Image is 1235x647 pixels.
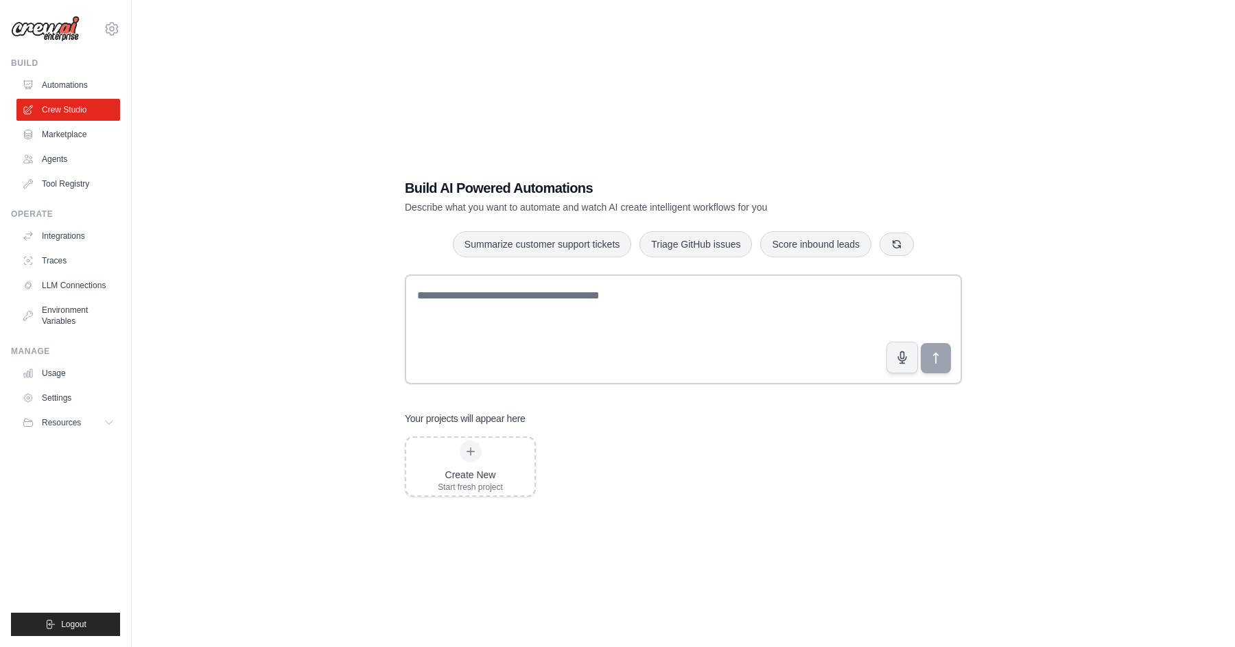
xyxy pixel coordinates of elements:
div: Start fresh project [438,482,503,493]
button: Score inbound leads [760,231,871,257]
a: LLM Connections [16,274,120,296]
div: Manage [11,346,120,357]
div: Create New [438,468,503,482]
a: Automations [16,74,120,96]
a: Marketplace [16,123,120,145]
button: Resources [16,412,120,434]
a: Traces [16,250,120,272]
button: Summarize customer support tickets [453,231,631,257]
button: Click to speak your automation idea [886,342,918,373]
a: Crew Studio [16,99,120,121]
img: Logo [11,16,80,42]
a: Tool Registry [16,173,120,195]
h1: Build AI Powered Automations [405,178,866,198]
div: Operate [11,209,120,220]
p: Describe what you want to automate and watch AI create intelligent workflows for you [405,200,866,214]
button: Triage GitHub issues [639,231,752,257]
a: Settings [16,387,120,409]
span: Logout [61,619,86,630]
button: Logout [11,613,120,636]
h3: Your projects will appear here [405,412,526,425]
a: Usage [16,362,120,384]
div: Build [11,58,120,69]
a: Integrations [16,225,120,247]
span: Resources [42,417,81,428]
button: Get new suggestions [880,233,914,256]
a: Environment Variables [16,299,120,332]
a: Agents [16,148,120,170]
